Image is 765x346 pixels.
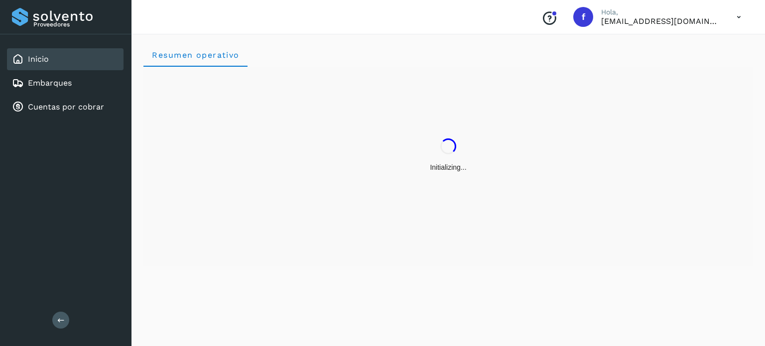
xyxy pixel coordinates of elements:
[7,48,124,70] div: Inicio
[28,54,49,64] a: Inicio
[28,102,104,112] a: Cuentas por cobrar
[28,78,72,88] a: Embarques
[7,96,124,118] div: Cuentas por cobrar
[601,8,721,16] p: Hola,
[7,72,124,94] div: Embarques
[601,16,721,26] p: facturacion@salgofreight.com
[33,21,120,28] p: Proveedores
[151,50,240,60] span: Resumen operativo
